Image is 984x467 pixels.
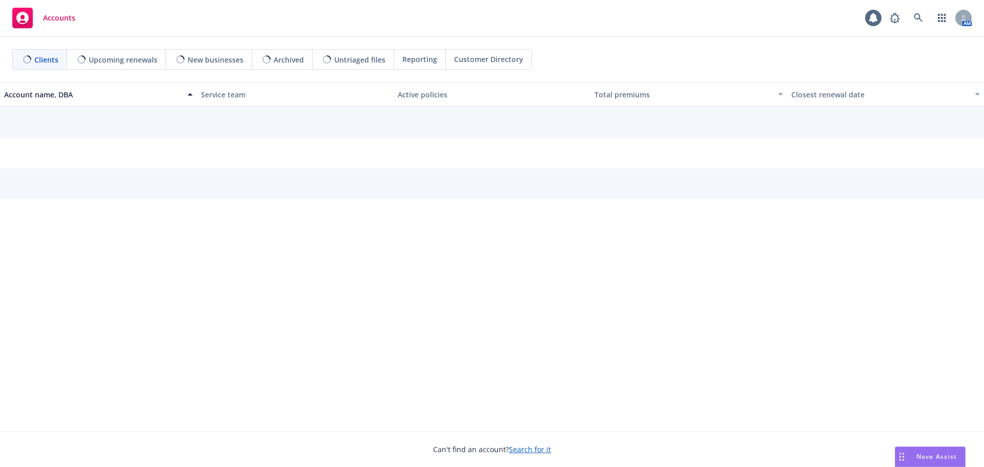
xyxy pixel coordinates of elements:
span: Accounts [43,14,75,22]
a: Search for it [509,444,551,454]
span: Archived [274,54,304,65]
button: Total premiums [590,82,787,107]
a: Report a Bug [885,8,905,28]
button: Closest renewal date [787,82,984,107]
a: Accounts [8,4,79,32]
button: Nova Assist [895,446,966,467]
div: Account name, DBA [4,89,181,100]
button: Service team [197,82,394,107]
span: Reporting [402,54,437,65]
div: Active policies [398,89,586,100]
div: Service team [201,89,389,100]
span: Clients [34,54,58,65]
div: Closest renewal date [791,89,969,100]
a: Switch app [932,8,952,28]
span: Can't find an account? [433,444,551,455]
div: Drag to move [895,447,908,466]
span: Upcoming renewals [89,54,157,65]
button: Active policies [394,82,590,107]
span: New businesses [188,54,243,65]
div: Total premiums [594,89,772,100]
span: Untriaged files [334,54,385,65]
span: Nova Assist [916,452,957,461]
span: Customer Directory [454,54,523,65]
a: Search [908,8,929,28]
